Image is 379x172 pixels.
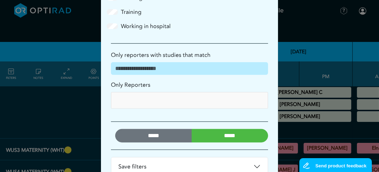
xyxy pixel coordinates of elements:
label: Only Reporters [111,81,150,89]
input: null [114,95,165,106]
label: Training [121,8,142,16]
label: Working in hospital [121,22,171,31]
label: Only reporters with studies that match [111,51,210,59]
